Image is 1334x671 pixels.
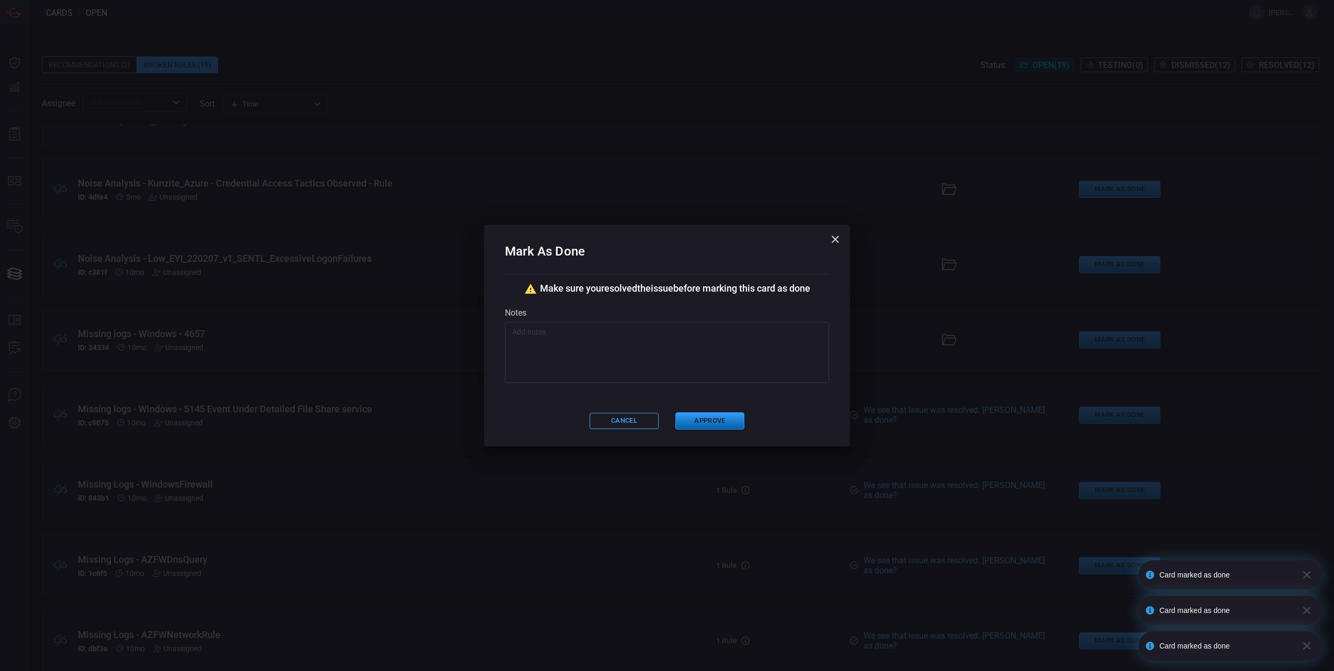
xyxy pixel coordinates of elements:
[505,283,829,295] div: Make sure you resolved the issue before marking this card as done
[1159,606,1293,615] div: Card marked as done
[1159,642,1293,650] div: Card marked as done
[675,412,744,430] button: Approve
[1159,571,1293,579] div: Card marked as done
[505,308,829,318] div: Notes
[505,241,829,274] h2: Mark As Done
[590,413,659,429] button: Cancel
